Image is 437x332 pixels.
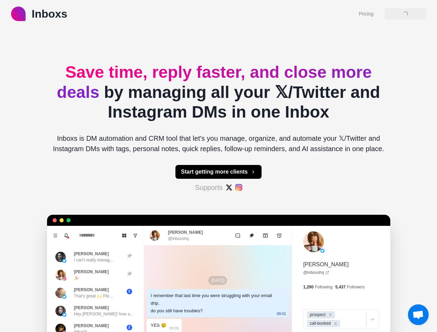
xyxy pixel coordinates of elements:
img: # [226,184,233,191]
p: Supports [195,182,222,193]
p: Followers [347,284,365,290]
p: 09:05 [170,324,179,332]
p: Following [315,284,333,290]
img: picture [62,295,66,299]
button: Notifications [61,230,72,241]
p: I can't really manag... [74,257,113,263]
div: I remember that last time you were struggling with your email drip. do you still have troubles? [151,292,274,315]
span: 3 [127,289,132,294]
span: 2 [127,325,132,330]
p: That's great 🙌 Ple... [74,293,113,299]
img: logo [11,7,26,21]
p: [DATE] [208,276,227,285]
a: @inboxshq [303,269,329,276]
p: [PERSON_NAME] [74,305,109,311]
div: prospect [308,311,327,319]
img: picture [55,288,66,298]
div: call-booked [308,320,332,327]
h2: by managing all your 𝕏/Twitter and Instagram DMs in one Inbox [47,62,390,122]
p: 09:01 [277,310,286,317]
img: picture [320,249,325,253]
p: [PERSON_NAME] [74,251,109,257]
div: Remove prospect [327,311,334,319]
div: Open chat [408,304,429,325]
button: Board View [119,230,130,241]
div: Remove call-booked [332,320,339,327]
p: [PERSON_NAME] [74,287,109,293]
a: Pricing [359,10,374,18]
button: Archive [258,229,272,242]
div: YES 😢 [151,322,167,329]
button: Add reminder [272,229,286,242]
img: picture [62,277,66,281]
a: logoInboxs [11,6,67,22]
button: Show unread conversations [130,230,141,241]
button: Mark as unread [231,229,245,242]
span: Save time, reply faster, and close more deals [57,63,372,101]
p: 1,290 [303,284,313,290]
img: picture [55,270,66,280]
p: @inboxshq [168,236,189,242]
img: picture [55,252,66,262]
p: 5,437 [335,284,346,290]
img: picture [62,313,66,317]
p: [PERSON_NAME] [74,269,109,275]
img: picture [149,230,160,241]
img: picture [62,259,66,263]
p: Hey [PERSON_NAME]! how a... [74,311,134,317]
p: Inboxs is DM automation and CRM tool that let's you manage, organize, and automate your 𝕏/Twitter... [47,133,390,154]
img: # [235,184,242,191]
p: Inboxs [32,6,67,22]
button: Menu [50,230,61,241]
p: [PERSON_NAME] [303,260,349,269]
p: [PERSON_NAME] [168,229,203,236]
img: picture [55,306,66,316]
button: Start getting more clients [175,165,262,179]
p: 🎉 [74,275,79,281]
button: Unpin [245,229,258,242]
p: [PERSON_NAME] [74,323,109,329]
img: picture [303,231,324,252]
